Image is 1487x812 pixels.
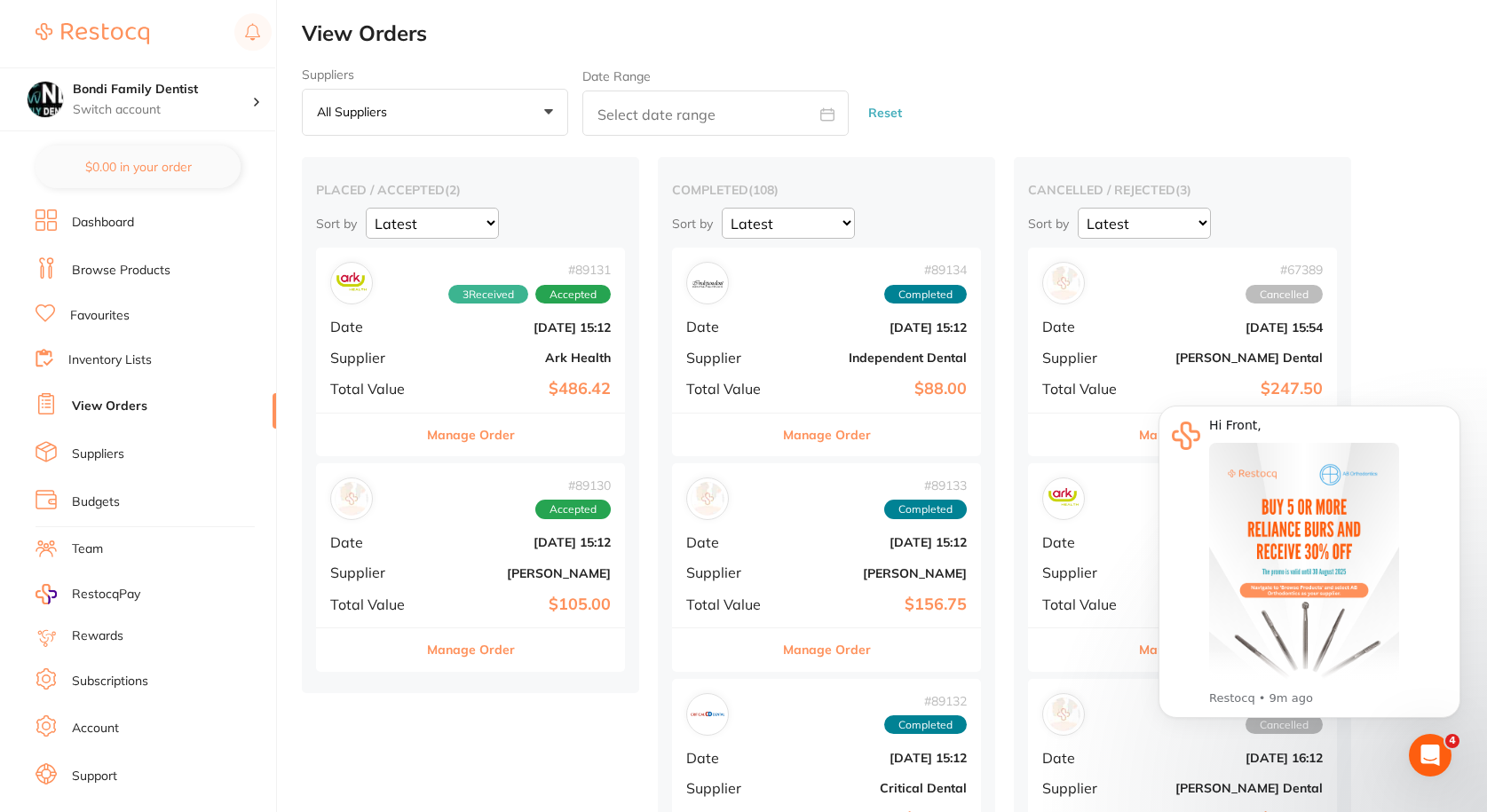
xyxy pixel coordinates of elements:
b: [DATE] 15:12 [789,751,967,765]
span: Supplier [330,564,419,580]
a: Restocq Logo [36,13,149,54]
h2: placed / accepted ( 2 ) [316,182,625,198]
span: # 89130 [535,478,611,493]
span: Supplier [686,780,775,796]
h2: View Orders [302,21,1487,46]
span: Total Value [686,381,775,397]
b: $486.42 [433,380,611,398]
img: Adam Dental [691,482,724,516]
span: Total Value [1042,596,1131,612]
p: Sort by [1028,216,1069,232]
span: Supplier [1042,780,1131,796]
img: RestocqPay [36,584,57,604]
span: RestocqPay [72,586,140,603]
span: Total Value [686,596,775,612]
a: Team [72,540,103,558]
h2: completed ( 108 ) [672,182,981,198]
span: Supplier [686,350,775,366]
b: [PERSON_NAME] Dental [1145,351,1323,365]
span: Total Value [1042,381,1131,397]
b: [PERSON_NAME] [433,566,611,580]
span: Date [330,534,419,550]
img: Ark Health [1047,482,1080,516]
b: Critical Dental [789,781,967,795]
button: Manage Order [783,414,871,456]
span: Date [1042,534,1131,550]
span: Total Value [330,381,419,397]
button: Manage Order [783,628,871,671]
img: Restocq Logo [36,23,149,44]
a: Support [72,768,117,785]
b: [DATE] 15:12 [433,320,611,335]
label: Suppliers [302,67,568,82]
b: $156.75 [789,595,967,614]
a: Budgets [72,493,120,511]
img: Henry Schein Halas [335,482,368,516]
p: All suppliers [317,104,394,120]
span: # 89133 [884,478,967,493]
b: [DATE] 15:12 [433,535,611,549]
a: Suppliers [72,445,124,463]
img: Independent Dental [691,266,724,300]
b: $88.00 [789,380,967,398]
div: Ark Health#891313ReceivedAcceptedDate[DATE] 15:12SupplierArk HealthTotal Value$486.42Manage Order [316,248,625,456]
span: Total Value [330,596,419,612]
b: [DATE] 15:12 [789,535,967,549]
span: # 89132 [884,694,967,708]
h2: cancelled / rejected ( 3 ) [1028,182,1337,198]
span: Completed [884,500,967,519]
span: 4 [1445,734,1459,748]
label: Date Range [582,69,651,83]
button: Reset [863,90,907,137]
img: Critical Dental [691,698,724,731]
a: Dashboard [72,214,134,232]
button: Manage Order [427,414,515,456]
iframe: Intercom notifications message [1132,379,1487,764]
p: Switch account [73,101,252,119]
iframe: Intercom live chat [1409,734,1451,777]
img: Bondi Family Dentist [28,82,63,117]
span: Date [330,319,419,335]
span: Accepted [535,500,611,519]
span: Supplier [1042,564,1131,580]
img: Ritter Dental [1047,698,1080,731]
b: [DATE] 15:54 [1145,320,1323,335]
span: Supplier [686,564,775,580]
a: Subscriptions [72,673,148,690]
b: $105.00 [433,595,611,614]
h4: Bondi Family Dentist [73,81,252,99]
input: Select date range [582,91,849,136]
b: [PERSON_NAME] [789,566,967,580]
b: Independent Dental [789,351,967,365]
button: Manage Order [427,628,515,671]
b: [PERSON_NAME] Dental [1145,781,1323,795]
b: Ark Health [433,351,611,365]
span: Supplier [330,350,419,366]
p: Sort by [672,216,713,232]
button: $0.00 in your order [36,146,241,188]
span: Date [686,534,775,550]
a: Inventory Lists [68,351,152,369]
a: Browse Products [72,262,170,280]
a: Rewards [72,627,123,645]
span: # 89134 [884,263,967,277]
span: Date [686,319,775,335]
img: Ritter Dental [1047,266,1080,300]
span: Accepted [535,285,611,304]
span: Completed [884,285,967,304]
span: # 89131 [448,263,611,277]
div: Henry Schein Halas#89130AcceptedDate[DATE] 15:12Supplier[PERSON_NAME]Total Value$105.00Manage Order [316,463,625,672]
a: View Orders [72,398,147,415]
span: Date [686,750,775,766]
a: RestocqPay [36,584,140,604]
span: Cancelled [1246,285,1323,304]
p: Sort by [316,216,357,232]
span: # 67389 [1246,263,1323,277]
span: Completed [884,715,967,735]
a: Account [72,720,119,737]
span: Date [1042,319,1131,335]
